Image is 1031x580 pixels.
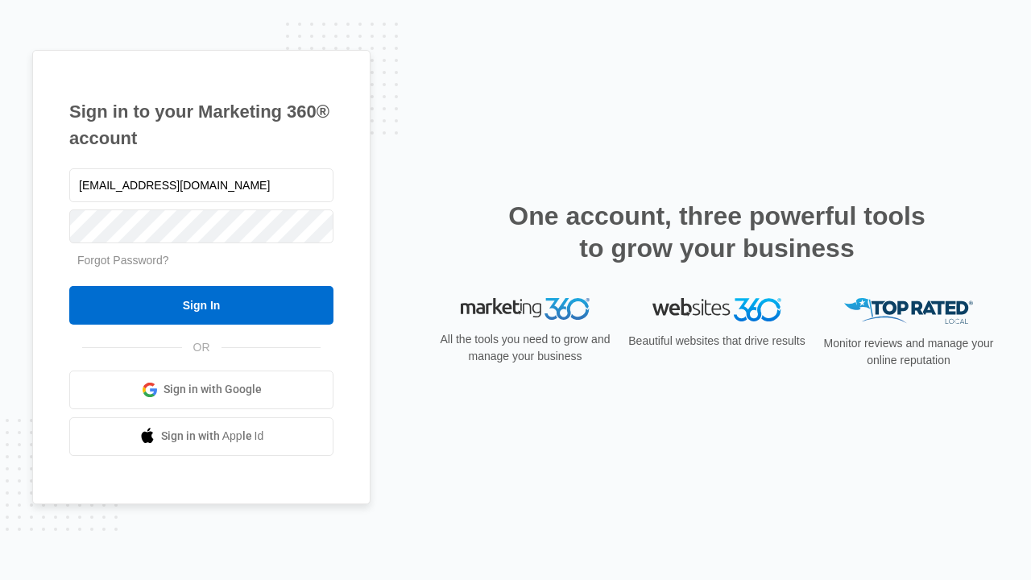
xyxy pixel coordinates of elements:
[69,98,333,151] h1: Sign in to your Marketing 360® account
[818,335,999,369] p: Monitor reviews and manage your online reputation
[652,298,781,321] img: Websites 360
[503,200,930,264] h2: One account, three powerful tools to grow your business
[69,286,333,325] input: Sign In
[435,331,615,365] p: All the tools you need to grow and manage your business
[77,254,169,267] a: Forgot Password?
[182,339,222,356] span: OR
[844,298,973,325] img: Top Rated Local
[164,381,262,398] span: Sign in with Google
[461,298,590,321] img: Marketing 360
[69,371,333,409] a: Sign in with Google
[161,428,264,445] span: Sign in with Apple Id
[69,168,333,202] input: Email
[627,333,807,350] p: Beautiful websites that drive results
[69,417,333,456] a: Sign in with Apple Id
